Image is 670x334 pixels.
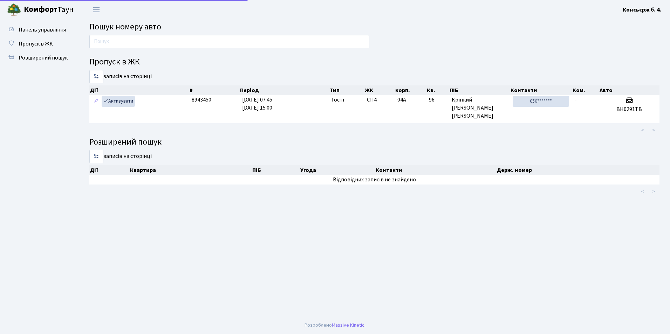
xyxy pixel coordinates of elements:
label: записів на сторінці [89,150,152,163]
img: logo.png [7,3,21,17]
span: 8943450 [192,96,211,104]
th: Період [239,85,329,95]
td: Відповідних записів не знайдено [89,175,659,185]
h4: Розширений пошук [89,137,659,147]
h4: Пропуск в ЖК [89,57,659,67]
b: Комфорт [24,4,57,15]
button: Переключити навігацію [88,4,105,15]
span: Пропуск в ЖК [19,40,53,48]
th: ПІБ [252,165,300,175]
a: Massive Kinetic [332,321,364,329]
a: Редагувати [92,96,101,107]
select: записів на сторінці [89,150,103,163]
th: Контакти [375,165,496,175]
th: Ком. [572,85,599,95]
th: ПІБ [449,85,510,95]
h5: BH0291TB [602,106,657,113]
th: Дії [89,85,189,95]
th: # [189,85,240,95]
span: 96 [429,96,446,104]
div: Розроблено . [305,321,365,329]
a: Пропуск в ЖК [4,37,74,51]
th: Контакти [510,85,572,95]
th: корп. [395,85,426,95]
span: Кріпкий [PERSON_NAME] [PERSON_NAME] [452,96,507,120]
th: Кв. [426,85,449,95]
span: Таун [24,4,74,16]
span: Панель управління [19,26,66,34]
th: ЖК [364,85,395,95]
input: Пошук [89,35,369,48]
th: Угода [300,165,375,175]
label: записів на сторінці [89,70,152,83]
th: Держ. номер [496,165,659,175]
a: Консьєрж б. 4. [623,6,662,14]
th: Авто [599,85,659,95]
span: Пошук номеру авто [89,21,161,33]
a: Активувати [102,96,135,107]
a: Панель управління [4,23,74,37]
span: [DATE] 07:45 [DATE] 15:00 [242,96,272,112]
th: Дії [89,165,129,175]
select: записів на сторінці [89,70,103,83]
span: СП4 [367,96,392,104]
span: - [575,96,577,104]
th: Тип [329,85,364,95]
a: Розширений пошук [4,51,74,65]
th: Квартира [129,165,252,175]
span: Розширений пошук [19,54,68,62]
span: Гості [332,96,344,104]
span: 04А [397,96,406,104]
